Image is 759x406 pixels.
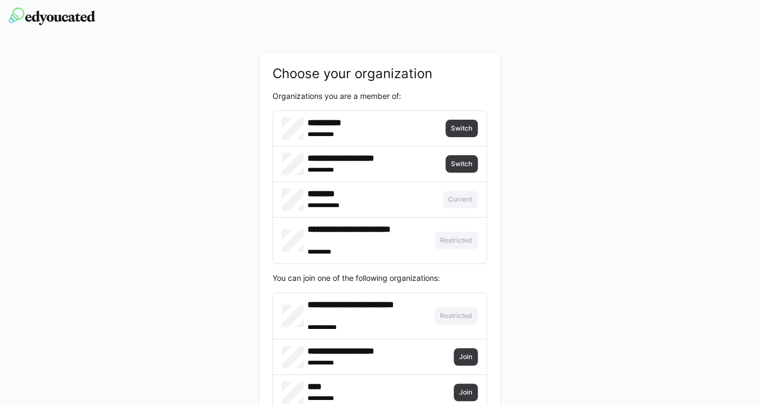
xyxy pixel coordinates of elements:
span: Switch [450,124,473,133]
button: Switch [445,155,478,173]
span: Restricted [439,236,473,245]
span: Join [458,352,473,361]
span: Current [447,195,473,204]
p: You can join one of the following organizations: [273,273,487,284]
span: Restricted [439,311,473,320]
button: Join [454,348,478,366]
span: Join [458,388,473,397]
p: Organizations you are a member of: [273,91,487,102]
button: Join [454,384,478,401]
button: Restricted [434,232,478,249]
button: Current [443,191,478,208]
button: Switch [445,120,478,137]
button: Restricted [434,307,478,325]
span: Switch [450,160,473,168]
h2: Choose your organization [273,66,487,82]
img: edyoucated [9,8,95,25]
